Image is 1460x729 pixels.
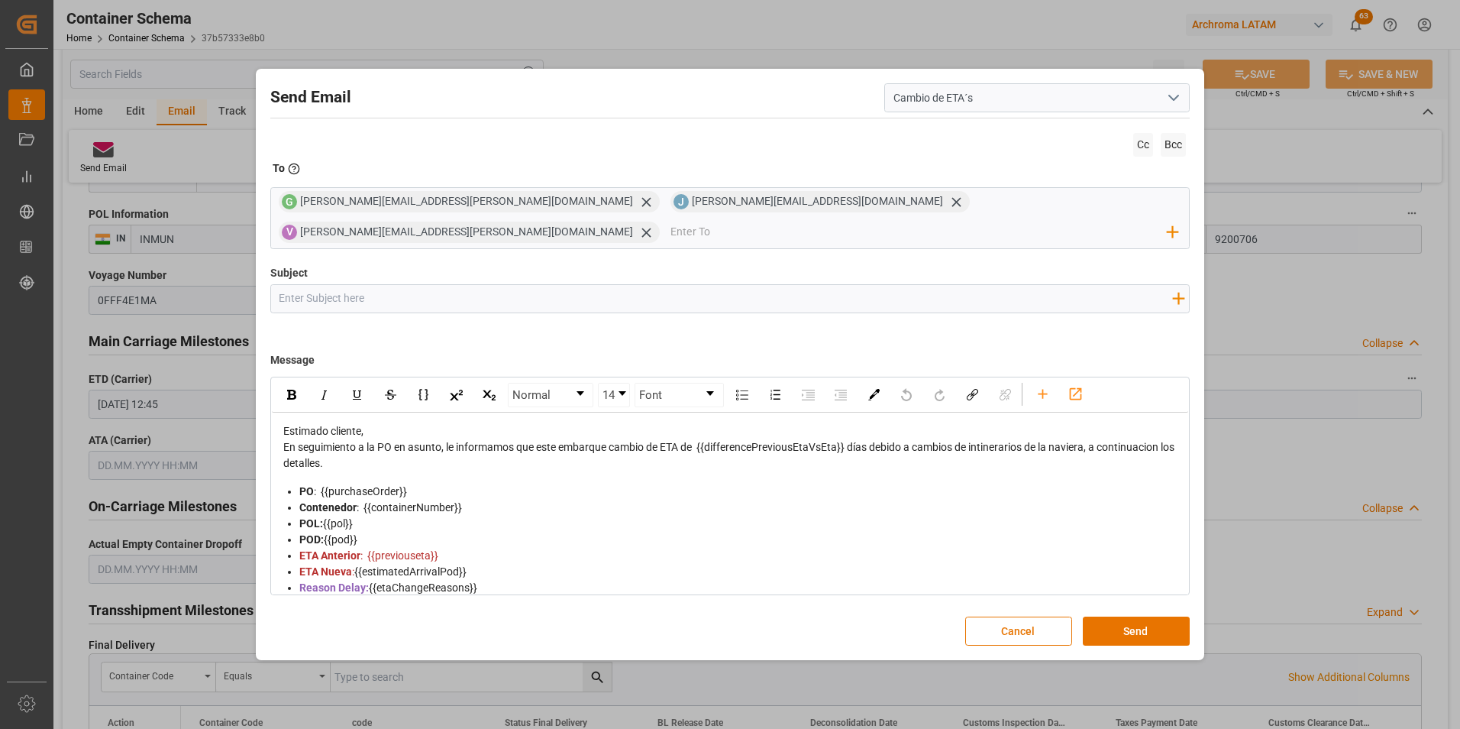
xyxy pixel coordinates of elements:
[270,86,351,110] h2: Send Email
[324,533,357,546] span: {{pod}}
[283,423,1178,729] div: rdw-editor
[410,384,437,407] div: Monospace
[890,383,956,407] div: rdw-history-control
[596,383,632,407] div: rdw-font-size-control
[300,225,633,238] span: [PERSON_NAME][EMAIL_ADDRESS][PERSON_NAME][DOMAIN_NAME]
[956,383,1022,407] div: rdw-link-control
[270,265,308,281] label: Subject
[286,225,293,238] span: V
[1029,383,1056,406] div: Add fields and linked tables
[639,387,662,404] span: Font
[352,565,354,578] span: :
[512,387,551,404] span: Normal
[1161,133,1186,157] span: Bcc
[299,549,360,562] span: ETA Anterior
[762,384,789,407] div: Ordered
[443,384,470,407] div: Superscript
[858,383,890,407] div: rdw-color-picker
[795,384,822,407] div: Indent
[692,195,943,207] span: [PERSON_NAME][EMAIL_ADDRESS][DOMAIN_NAME]
[678,196,684,208] span: J
[272,378,1189,413] div: rdw-toolbar
[992,384,1019,407] div: Unlink
[635,383,724,407] div: rdw-dropdown
[270,347,315,374] label: Message
[884,83,1190,112] input: Select Template
[299,582,369,594] span: Reason Delay:
[1062,383,1089,406] div: Add link to form
[344,384,371,407] div: Underline
[632,383,726,407] div: rdw-font-family-control
[300,195,633,207] span: [PERSON_NAME][EMAIL_ADDRESS][PERSON_NAME][DOMAIN_NAME]
[314,485,407,497] span: : {{purchaseOrder}}
[828,384,854,407] div: Outdent
[354,565,467,578] span: {{estimatedArrivalPod}}
[276,383,506,407] div: rdw-inline-control
[1133,133,1153,157] span: Cc
[271,285,1181,312] input: Enter Subject here
[508,383,593,407] div: rdw-dropdown
[965,617,1072,646] button: Cancel
[279,384,305,407] div: Bold
[357,501,462,514] span: : {{containerNumber}}
[299,501,357,514] span: Contenedor
[360,549,438,562] span: : {{previouseta}}
[635,384,723,407] a: Font
[323,517,353,530] span: {{pol}}
[509,384,593,407] a: Block Type
[506,383,596,407] div: rdw-block-control
[299,517,323,530] span: POL:
[283,441,1177,469] span: En seguimiento a la PO en asunto, le informamos que este embarque cambio de ETA de {{differencePr...
[369,582,477,594] span: {{etaChangeReasons}}
[893,384,920,407] div: Undo
[729,384,756,407] div: Unordered
[377,384,404,407] div: Strikethrough
[312,384,338,407] div: Italic
[959,384,986,407] div: Link
[283,425,363,437] span: Estimado cliente,
[926,384,953,407] div: Redo
[299,565,352,578] span: ETA Nueva
[670,221,1168,244] input: Enter To
[286,196,293,208] span: G
[299,533,324,546] span: POD:
[598,383,630,407] div: rdw-dropdown
[1083,617,1190,646] button: Send
[726,383,858,407] div: rdw-list-control
[602,387,615,404] span: 14
[476,384,502,407] div: Subscript
[599,384,629,407] a: Font Size
[1161,86,1184,110] button: open menu
[273,160,285,177] h2: To
[299,485,314,497] span: PO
